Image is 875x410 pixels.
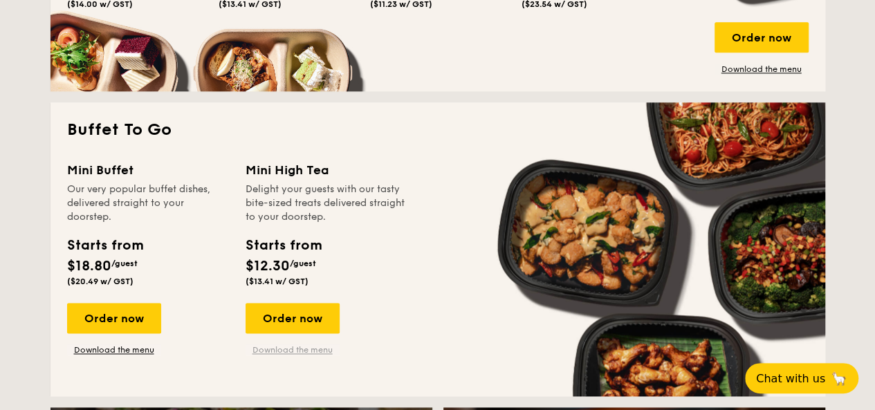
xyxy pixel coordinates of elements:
[67,303,161,333] div: Order now
[246,183,407,224] div: Delight your guests with our tasty bite-sized treats delivered straight to your doorstep.
[715,64,809,75] a: Download the menu
[246,235,321,256] div: Starts from
[756,372,825,385] span: Chat with us
[246,258,290,274] span: $12.30
[715,22,809,53] div: Order now
[111,259,138,268] span: /guest
[67,258,111,274] span: $18.80
[67,235,142,256] div: Starts from
[67,183,229,224] div: Our very popular buffet dishes, delivered straight to your doorstep.
[67,119,809,141] h2: Buffet To Go
[246,344,340,355] a: Download the menu
[246,303,340,333] div: Order now
[246,160,407,180] div: Mini High Tea
[246,277,308,286] span: ($13.41 w/ GST)
[67,160,229,180] div: Mini Buffet
[67,344,161,355] a: Download the menu
[290,259,316,268] span: /guest
[67,277,133,286] span: ($20.49 w/ GST)
[745,363,858,393] button: Chat with us🦙
[831,371,847,386] span: 🦙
